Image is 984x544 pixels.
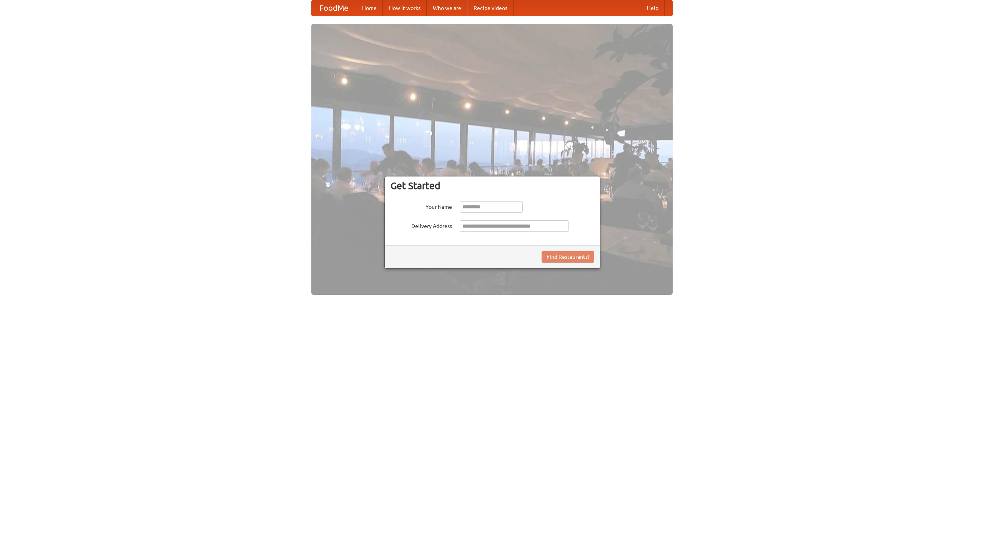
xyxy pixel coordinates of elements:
label: Delivery Address [391,220,452,230]
a: Who we are [427,0,467,16]
button: Find Restaurants! [542,251,594,263]
a: Recipe videos [467,0,514,16]
label: Your Name [391,201,452,211]
a: FoodMe [312,0,356,16]
h3: Get Started [391,180,594,191]
a: Help [641,0,665,16]
a: How it works [383,0,427,16]
a: Home [356,0,383,16]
